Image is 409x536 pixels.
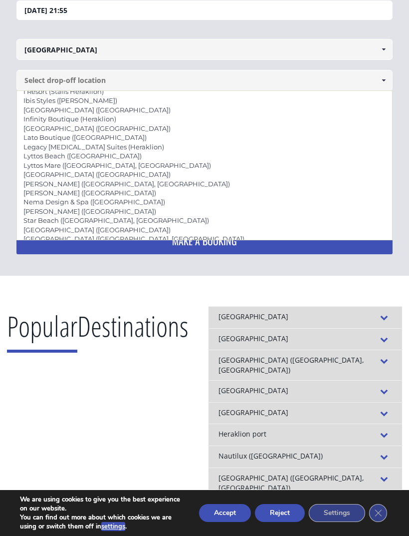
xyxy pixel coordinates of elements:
div: [GEOGRAPHIC_DATA] ([GEOGRAPHIC_DATA], [GEOGRAPHIC_DATA]) [208,350,402,380]
a: [PERSON_NAME] ([GEOGRAPHIC_DATA], [GEOGRAPHIC_DATA]) [17,177,236,191]
input: Select drop-off location [16,70,393,91]
a: [PERSON_NAME] ([GEOGRAPHIC_DATA]) [17,204,163,218]
a: Infinity Boutique (Heraklion) [17,112,123,126]
a: Show All Items [376,70,392,91]
a: Nema Design & Spa ([GEOGRAPHIC_DATA]) [17,195,172,209]
p: We are using cookies to give you the best experience on our website. [20,495,185,513]
button: Accept [199,504,251,522]
a: Lyttos Beach ([GEOGRAPHIC_DATA]) [17,149,148,163]
span: Popular [7,307,77,353]
a: [GEOGRAPHIC_DATA] ([GEOGRAPHIC_DATA]) [17,167,177,181]
a: Lato Boutique ([GEOGRAPHIC_DATA]) [17,130,153,144]
button: Settings [309,504,365,522]
div: [GEOGRAPHIC_DATA] [208,328,402,350]
input: Select pickup location [16,39,393,60]
p: You can find out more about which cookies we are using or switch them off in . [20,513,185,531]
a: Lyttos Mare ([GEOGRAPHIC_DATA], [GEOGRAPHIC_DATA]) [17,158,217,172]
a: Legacy [MEDICAL_DATA] Suites (Heraklion) [17,140,171,154]
div: [GEOGRAPHIC_DATA] [208,402,402,424]
button: Reject [255,504,305,522]
button: Close GDPR Cookie Banner [369,504,387,522]
div: [GEOGRAPHIC_DATA] [208,306,402,328]
a: Ibis Styles ([PERSON_NAME]) [17,93,124,107]
a: [GEOGRAPHIC_DATA] ([GEOGRAPHIC_DATA]) [17,121,177,135]
button: settings [101,522,125,531]
div: [GEOGRAPHIC_DATA] ([GEOGRAPHIC_DATA], [GEOGRAPHIC_DATA]) [208,468,402,498]
a: [GEOGRAPHIC_DATA] ([GEOGRAPHIC_DATA], [GEOGRAPHIC_DATA]) [17,232,251,246]
div: Heraklion port [208,424,402,446]
h2: Destinations [7,306,189,360]
a: [GEOGRAPHIC_DATA] ([GEOGRAPHIC_DATA]) [17,103,177,117]
a: [PERSON_NAME] ([GEOGRAPHIC_DATA]) [17,186,163,200]
div: [GEOGRAPHIC_DATA] [208,380,402,402]
a: [GEOGRAPHIC_DATA] ([GEOGRAPHIC_DATA]) [17,223,177,237]
button: MAKE A BOOKING [16,227,393,254]
a: Show All Items [376,39,392,60]
div: Nautilux ([GEOGRAPHIC_DATA]) [208,446,402,468]
a: I Resort (Stalis Heraklion) [17,84,110,98]
a: Star Beach ([GEOGRAPHIC_DATA], [GEOGRAPHIC_DATA]) [17,213,215,227]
